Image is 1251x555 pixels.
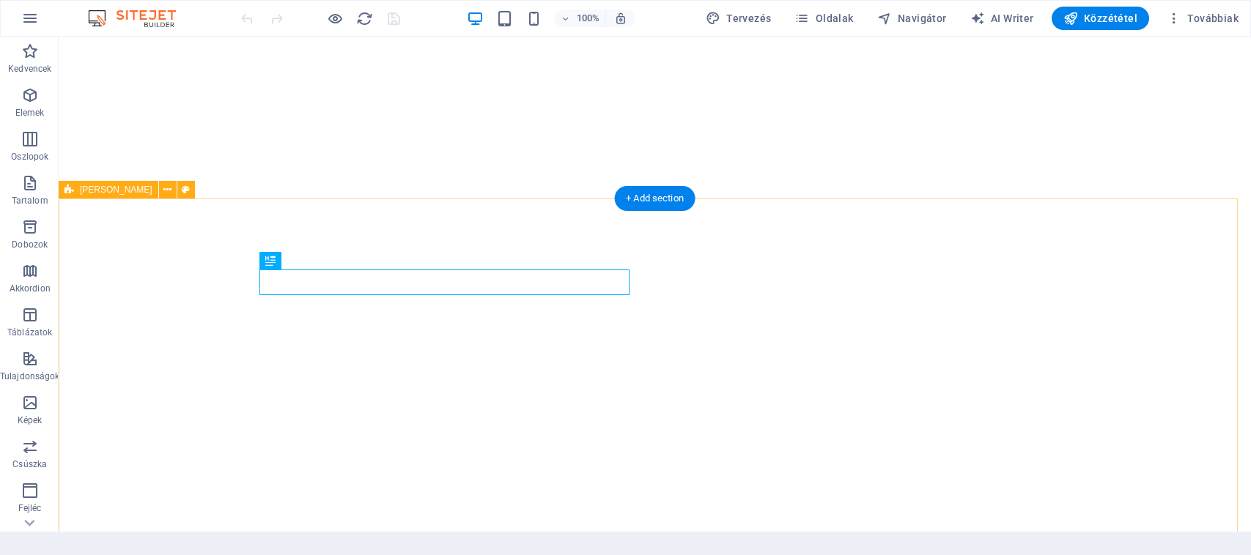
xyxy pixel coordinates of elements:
button: Közzététel [1052,7,1149,30]
button: Oldalak [789,7,859,30]
button: Kattintson ide az előnézeti módból való kilépéshez és a szerkesztés folytatásához [326,10,344,27]
button: 100% [554,10,606,27]
img: Editor Logo [84,10,194,27]
p: Táblázatok [7,327,52,338]
span: [PERSON_NAME] [80,185,152,194]
div: + Add section [614,186,695,211]
span: Oldalak [794,11,853,26]
p: Tartalom [12,195,48,206]
span: Tervezés [706,11,772,26]
h6: 100% [576,10,599,27]
button: Tervezés [700,7,778,30]
span: AI Writer [970,11,1034,26]
button: Továbbiak [1161,7,1244,30]
i: Weboldal újratöltése [356,10,373,27]
span: Közzététel [1063,11,1137,26]
button: reload [355,10,373,27]
i: Átméretezés esetén automatikusan beállítja a nagyítási szintet a választott eszköznek megfelelően. [614,12,627,25]
p: Elemek [15,107,45,119]
p: Csúszka [12,458,47,470]
p: Fejléc [18,502,42,514]
p: Oszlopok [11,151,48,163]
div: Tervezés (Ctrl+Alt+Y) [700,7,778,30]
button: AI Writer [964,7,1040,30]
p: Akkordion [10,283,51,294]
p: Képek [18,414,43,426]
button: Navigátor [871,7,953,30]
p: Dobozok [12,239,48,250]
span: Navigátor [877,11,947,26]
span: Továbbiak [1167,11,1239,26]
p: Kedvencek [8,63,51,75]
